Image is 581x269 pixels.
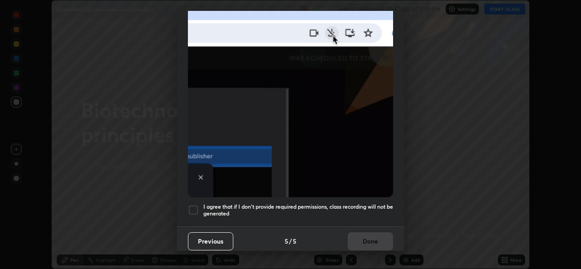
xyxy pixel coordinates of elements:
[289,236,292,246] h4: /
[285,236,288,246] h4: 5
[188,232,233,250] button: Previous
[293,236,296,246] h4: 5
[203,203,393,217] h5: I agree that if I don't provide required permissions, class recording will not be generated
